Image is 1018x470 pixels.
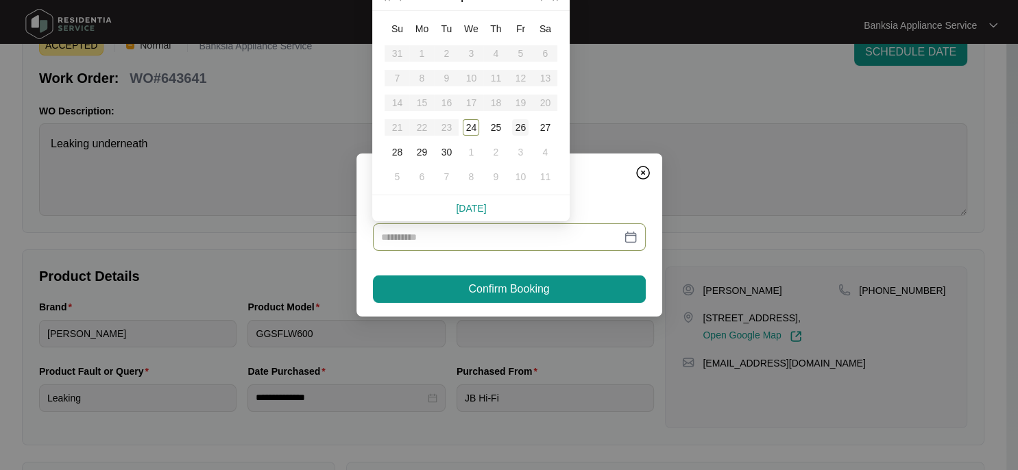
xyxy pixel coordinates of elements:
[438,144,455,160] div: 30
[533,140,557,164] td: 2025-10-04
[434,164,459,189] td: 2025-10-07
[463,169,479,185] div: 8
[537,144,553,160] div: 4
[413,144,430,160] div: 29
[533,164,557,189] td: 2025-10-11
[463,144,479,160] div: 1
[635,164,651,181] img: closeCircle
[385,164,409,189] td: 2025-10-05
[413,169,430,185] div: 6
[459,140,483,164] td: 2025-10-01
[483,16,508,41] th: Th
[409,16,434,41] th: Mo
[434,16,459,41] th: Tu
[409,164,434,189] td: 2025-10-06
[487,144,504,160] div: 2
[468,281,549,297] span: Confirm Booking
[389,169,405,185] div: 5
[512,169,529,185] div: 10
[389,144,405,160] div: 28
[434,140,459,164] td: 2025-09-30
[459,115,483,140] td: 2025-09-24
[381,230,621,245] input: Date
[533,16,557,41] th: Sa
[459,16,483,41] th: We
[512,119,529,136] div: 26
[438,169,455,185] div: 7
[459,164,483,189] td: 2025-10-08
[483,164,508,189] td: 2025-10-09
[487,119,504,136] div: 25
[409,140,434,164] td: 2025-09-29
[533,115,557,140] td: 2025-09-27
[537,169,553,185] div: 11
[483,115,508,140] td: 2025-09-25
[632,162,654,184] button: Close
[508,140,533,164] td: 2025-10-03
[508,164,533,189] td: 2025-10-10
[385,16,409,41] th: Su
[508,115,533,140] td: 2025-09-26
[373,275,646,303] button: Confirm Booking
[385,140,409,164] td: 2025-09-28
[456,203,486,214] a: [DATE]
[508,16,533,41] th: Fr
[537,119,553,136] div: 27
[487,169,504,185] div: 9
[463,119,479,136] div: 24
[483,140,508,164] td: 2025-10-02
[512,144,529,160] div: 3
